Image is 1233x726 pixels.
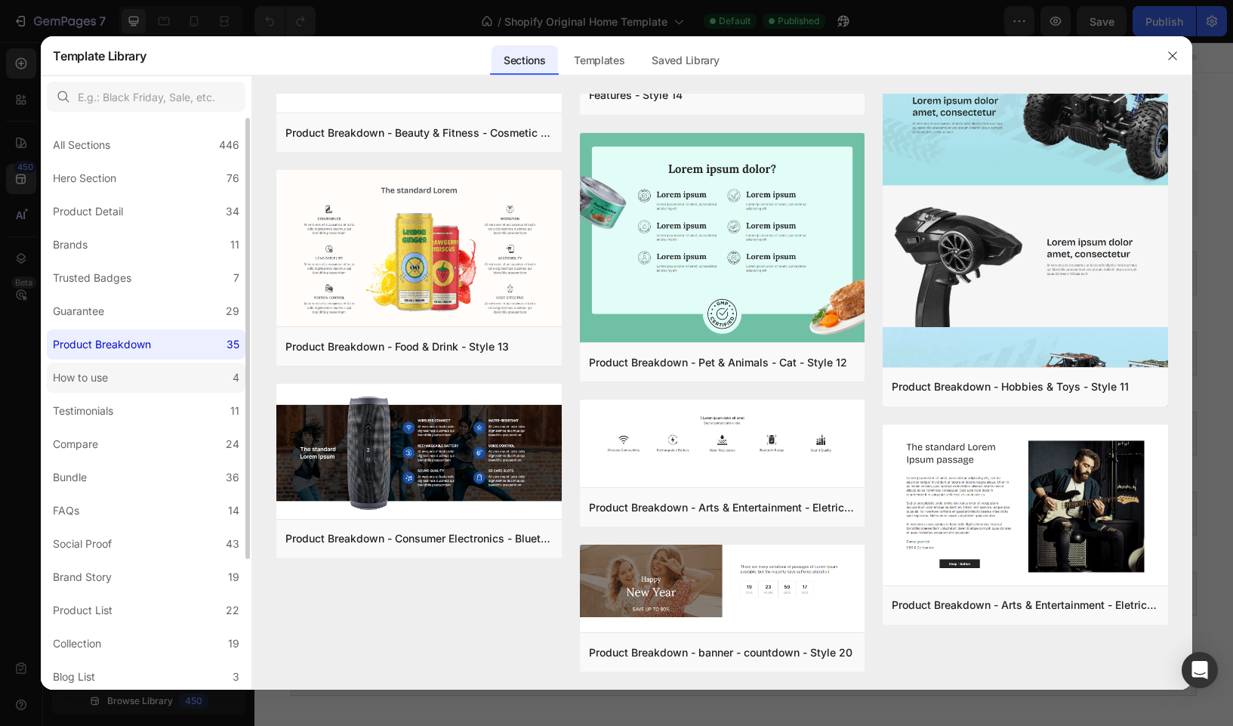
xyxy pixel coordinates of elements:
[233,668,239,686] div: 3
[47,82,245,112] input: E.g.: Black Friday, Sale, etc.
[230,236,239,254] div: 11
[414,222,589,240] span: Shopify section: feature-logo-with-image
[1182,652,1218,688] div: Open Intercom Messenger
[432,142,571,160] span: Shopify section: image-with-text
[53,568,112,586] div: Brand Story
[640,45,731,76] div: Saved Library
[492,45,557,76] div: Sections
[53,601,113,619] div: Product List
[883,425,1167,589] img: gempages_432746134318875671-a11e4809-3bd5-4adb-8019-002e067b4a44.png
[53,136,110,154] div: All Sections
[892,596,1158,614] div: Product Breakdown - Arts & Entertainment - Eletric guitar - Style 19
[433,623,569,641] span: Shopify section: hero-slideshow
[226,435,239,453] div: 24
[53,402,113,420] div: Testimonials
[53,435,98,453] div: Compare
[415,62,589,80] span: Shopify section: image-with-text-overlay
[285,530,552,548] div: Product Breakdown - Consumer Electronics - Bluetooth Speaker - Style 15
[226,601,239,619] div: 22
[226,535,239,553] div: 43
[53,535,112,553] div: Social Proof
[226,302,239,320] div: 29
[228,568,239,586] div: 19
[449,302,555,320] span: Shopify section: icon-list
[442,382,562,400] span: Shopify section: curved-text
[276,384,561,521] img: gempages_432746134318875671-fd28c40a-6908-4923-b0aa-cccfddc32849.png
[53,202,123,221] div: Product Detail
[580,545,865,617] img: gempages_432746134318875671-8e150151-bfb5-4785-bcc9-32b18a95cb41.png
[53,335,151,354] div: Product Breakdown
[589,86,683,104] div: Features - Style 14
[589,644,852,662] div: Product Breakdown - banner - countdown - Style 20
[589,354,847,372] div: Product Breakdown - Pet & Animals - Cat - Style 12
[227,335,239,354] div: 35
[53,236,88,254] div: Brands
[580,400,865,468] img: gempages_432746134318875671-77bdd5d0-3ac0-4153-871c-99d61dd23a11.png
[53,369,108,387] div: How to use
[285,124,552,142] div: Product Breakdown - Beauty & Fitness - Cosmetic - Style 6
[589,499,855,517] div: Product Breakdown - Arts & Entertainment - Eletric guitar - Style 16
[228,502,239,520] div: 14
[53,302,104,320] div: Guarantee
[490,462,513,480] span: Apps
[228,635,239,653] div: 19
[233,269,239,287] div: 7
[53,468,87,487] div: Bundle
[227,169,239,187] div: 76
[53,668,95,686] div: Blog List
[53,36,146,76] h2: Template Library
[233,369,239,387] div: 4
[580,133,865,346] img: gempages_432746134318875671-a0cf2555-1845-435c-a497-2ac272ec0ce3.png
[430,542,572,561] span: Shopify section: featured-product
[53,169,116,187] div: Hero Section
[53,502,79,520] div: FAQs
[892,378,1129,396] div: Product Breakdown - Hobbies & Toys - Style 11
[53,635,101,653] div: Collection
[276,170,561,329] img: gempages_432746134318875671-5c991604-279b-414c-a123-0be51d0db861.png
[562,45,637,76] div: Templates
[226,468,239,487] div: 36
[230,402,239,420] div: 11
[219,136,239,154] div: 446
[285,338,509,356] div: Product Breakdown - Food & Drink - Style 13
[53,269,131,287] div: Trusted Badges
[226,202,239,221] div: 34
